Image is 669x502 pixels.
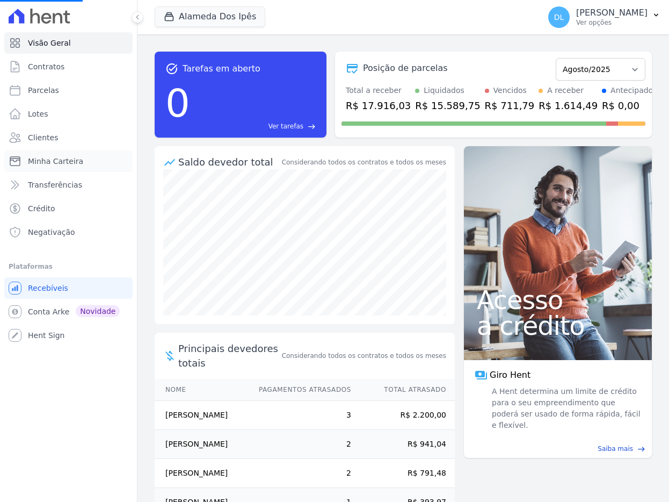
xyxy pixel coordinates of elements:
th: Pagamentos Atrasados [249,379,352,401]
a: Hent Sign [4,325,133,346]
a: Parcelas [4,80,133,101]
a: Minha Carteira [4,150,133,172]
span: Clientes [28,132,58,143]
span: Considerando todos os contratos e todos os meses [282,351,446,361]
div: Plataformas [9,260,128,273]
td: [PERSON_NAME] [155,401,249,430]
span: task_alt [165,62,178,75]
td: 3 [249,401,352,430]
span: Negativação [28,227,75,238]
span: east [637,445,645,453]
div: R$ 0,00 [602,98,653,113]
p: Ver opções [576,18,648,27]
span: Novidade [76,305,120,317]
button: DL [PERSON_NAME] Ver opções [540,2,669,32]
span: Saiba mais [598,444,633,454]
div: A receber [547,85,584,96]
div: R$ 1.614,49 [539,98,598,113]
span: Contratos [28,61,64,72]
div: Posição de parcelas [363,62,448,75]
div: Saldo devedor total [178,155,280,169]
span: Hent Sign [28,330,65,341]
span: Principais devedores totais [178,341,280,370]
div: Considerando todos os contratos e todos os meses [282,157,446,167]
span: Acesso [477,287,639,313]
span: Recebíveis [28,283,68,293]
span: Crédito [28,203,55,214]
a: Transferências [4,174,133,196]
span: Giro Hent [490,369,530,382]
span: Visão Geral [28,38,71,48]
a: Visão Geral [4,32,133,54]
a: Conta Arke Novidade [4,301,133,322]
td: 2 [249,430,352,459]
div: R$ 17.916,03 [346,98,411,113]
a: Contratos [4,56,133,77]
span: east [308,123,316,131]
span: Ver tarefas [268,121,303,131]
a: Saiba mais east [470,444,645,454]
td: R$ 791,48 [352,459,455,488]
div: Liquidados [424,85,464,96]
div: Antecipado [610,85,653,96]
span: DL [554,13,564,21]
span: Lotes [28,109,48,119]
span: Parcelas [28,85,59,96]
td: 2 [249,459,352,488]
div: Total a receber [346,85,411,96]
div: R$ 711,79 [485,98,535,113]
span: Minha Carteira [28,156,83,167]
button: Alameda Dos Ipês [155,6,265,27]
a: Clientes [4,127,133,148]
span: Conta Arke [28,306,69,317]
td: R$ 2.200,00 [352,401,455,430]
th: Nome [155,379,249,401]
a: Crédito [4,198,133,219]
span: Transferências [28,180,82,190]
td: [PERSON_NAME] [155,459,249,488]
span: a crédito [477,313,639,339]
span: A Hent determina um limite de crédito para o seu empreendimento que poderá ser usado de forma ráp... [490,386,641,431]
a: Ver tarefas east [194,121,316,131]
td: [PERSON_NAME] [155,430,249,459]
div: Vencidos [493,85,527,96]
a: Lotes [4,103,133,125]
div: 0 [165,75,190,131]
div: R$ 15.589,75 [415,98,480,113]
td: R$ 941,04 [352,430,455,459]
a: Recebíveis [4,277,133,299]
th: Total Atrasado [352,379,455,401]
p: [PERSON_NAME] [576,8,648,18]
a: Negativação [4,221,133,243]
span: Tarefas em aberto [183,62,260,75]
